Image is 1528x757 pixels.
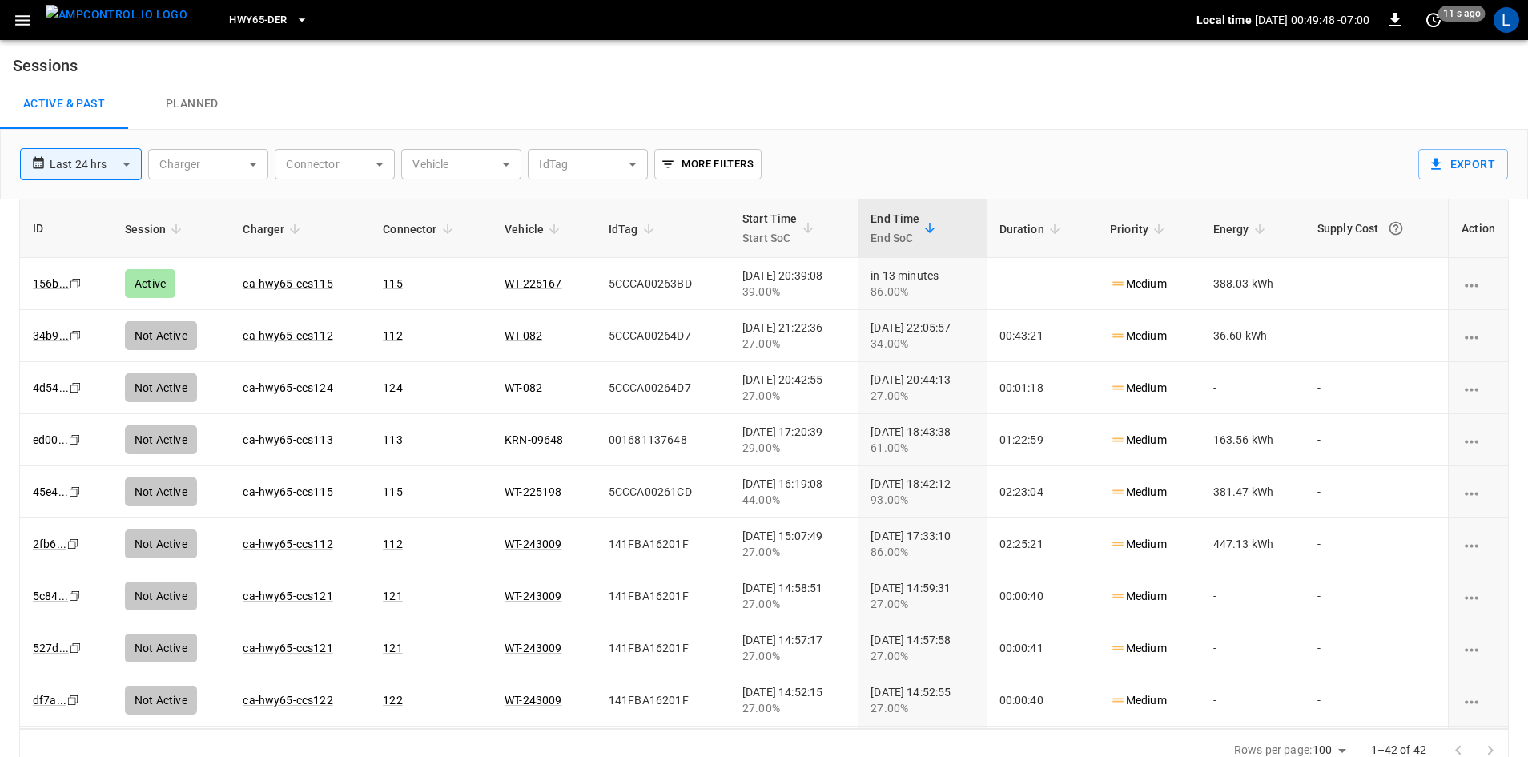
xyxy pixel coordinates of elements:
td: - [1305,310,1448,362]
a: 156b... [33,277,69,290]
p: [DATE] 00:49:48 -07:00 [1255,12,1369,28]
div: 27.00% [742,388,845,404]
div: 27.00% [742,700,845,716]
div: [DATE] 20:44:13 [871,372,973,404]
div: 27.00% [742,544,845,560]
span: HWY65-DER [229,11,287,30]
td: 141FBA16201F [596,674,730,727]
a: 527d... [33,642,69,654]
a: ca-hwy65-ccs112 [243,538,332,550]
td: - [987,258,1097,310]
a: ca-hwy65-ccs115 [243,485,332,498]
a: WT-243009 [505,590,561,602]
a: ca-hwy65-ccs115 [243,277,332,290]
td: 5CCCA00263BD [596,258,730,310]
td: 00:01:18 [987,362,1097,414]
div: Not Active [125,634,197,662]
td: 141FBA16201F [596,518,730,570]
td: 381.47 kWh [1200,466,1305,518]
div: profile-icon [1494,7,1519,33]
div: charging session options [1462,276,1495,292]
div: [DATE] 17:33:10 [871,528,973,560]
a: 34b9... [33,329,69,342]
div: charging session options [1462,588,1495,604]
span: Priority [1110,219,1169,239]
div: 27.00% [742,648,845,664]
td: 5CCCA00264D7 [596,362,730,414]
div: [DATE] 14:59:31 [871,580,973,612]
a: 115 [383,485,402,498]
a: WT-225167 [505,277,561,290]
a: 115 [383,277,402,290]
td: 00:00:40 [987,570,1097,622]
div: [DATE] 21:22:36 [742,320,845,352]
a: Planned [128,79,256,130]
td: 5CCCA00261CD [596,466,730,518]
td: - [1305,362,1448,414]
div: [DATE] 14:57:58 [871,632,973,664]
span: End TimeEnd SoC [871,209,940,248]
p: Medium [1110,536,1167,553]
span: Energy [1213,219,1270,239]
div: 44.00% [742,492,845,508]
a: 121 [383,642,402,654]
div: Not Active [125,321,197,350]
div: 27.00% [871,596,973,612]
p: Medium [1110,380,1167,397]
div: 29.00% [742,440,845,456]
a: ed00... [33,433,68,446]
div: Active [125,269,175,298]
img: ampcontrol.io logo [46,5,187,25]
div: End Time [871,209,919,248]
div: Not Active [125,477,197,506]
td: 02:25:21 [987,518,1097,570]
button: set refresh interval [1421,7,1446,33]
button: HWY65-DER [223,5,314,36]
a: 121 [383,590,402,602]
td: 00:00:40 [987,674,1097,727]
p: Medium [1110,484,1167,501]
a: ca-hwy65-ccs124 [243,381,332,394]
span: Connector [383,219,457,239]
div: copy [68,275,84,292]
div: copy [67,483,83,501]
td: - [1200,570,1305,622]
td: 141FBA16201F [596,570,730,622]
div: 86.00% [871,544,973,560]
div: charging session options [1462,692,1495,708]
div: 27.00% [871,700,973,716]
td: - [1305,518,1448,570]
a: ca-hwy65-ccs121 [243,642,332,654]
div: Not Active [125,425,197,454]
div: 34.00% [871,336,973,352]
div: [DATE] 17:20:39 [742,424,845,456]
span: Vehicle [505,219,565,239]
span: IdTag [609,219,659,239]
a: WT-225198 [505,485,561,498]
a: WT-082 [505,381,542,394]
div: Last 24 hrs [50,149,142,179]
div: Not Active [125,529,197,558]
p: Medium [1110,432,1167,449]
td: - [1200,362,1305,414]
a: df7a... [33,694,66,707]
a: WT-243009 [505,642,561,654]
a: ca-hwy65-ccs113 [243,433,332,446]
div: [DATE] 20:42:55 [742,372,845,404]
td: - [1305,414,1448,466]
div: 93.00% [871,492,973,508]
p: Medium [1110,328,1167,344]
td: 001681137648 [596,414,730,466]
td: - [1305,258,1448,310]
div: copy [68,379,84,397]
th: Action [1448,199,1508,258]
div: [DATE] 20:39:08 [742,268,845,300]
div: charging session options [1462,380,1495,396]
td: 02:23:04 [987,466,1097,518]
td: - [1305,466,1448,518]
div: charging session options [1462,432,1495,448]
div: Not Active [125,582,197,610]
a: 45e4... [33,485,68,498]
td: 00:00:41 [987,622,1097,674]
div: copy [66,691,82,709]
